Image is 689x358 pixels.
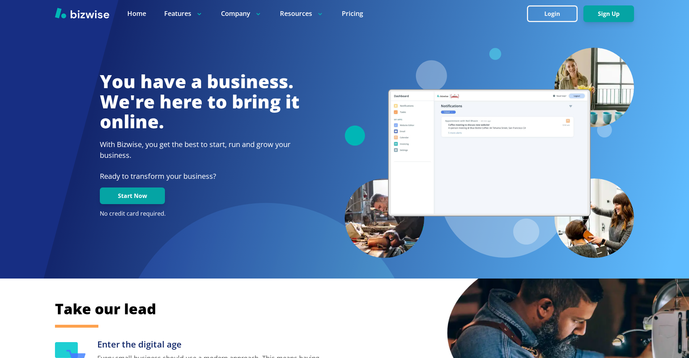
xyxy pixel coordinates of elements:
[221,9,262,18] p: Company
[342,9,363,18] a: Pricing
[55,299,597,319] h2: Take our lead
[100,187,165,204] button: Start Now
[583,5,634,22] button: Sign Up
[100,193,165,199] a: Start Now
[100,72,299,132] h1: You have a business. We're here to bring it online.
[127,9,146,18] a: Home
[55,8,109,18] img: Bizwise Logo
[100,210,299,218] p: No credit card required.
[527,5,578,22] button: Login
[583,10,634,17] a: Sign Up
[97,338,326,350] h3: Enter the digital age
[280,9,324,18] p: Resources
[527,10,583,17] a: Login
[164,9,203,18] p: Features
[100,171,299,182] p: Ready to transform your business?
[100,139,299,161] h2: With Bizwise, you get the best to start, run and grow your business.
